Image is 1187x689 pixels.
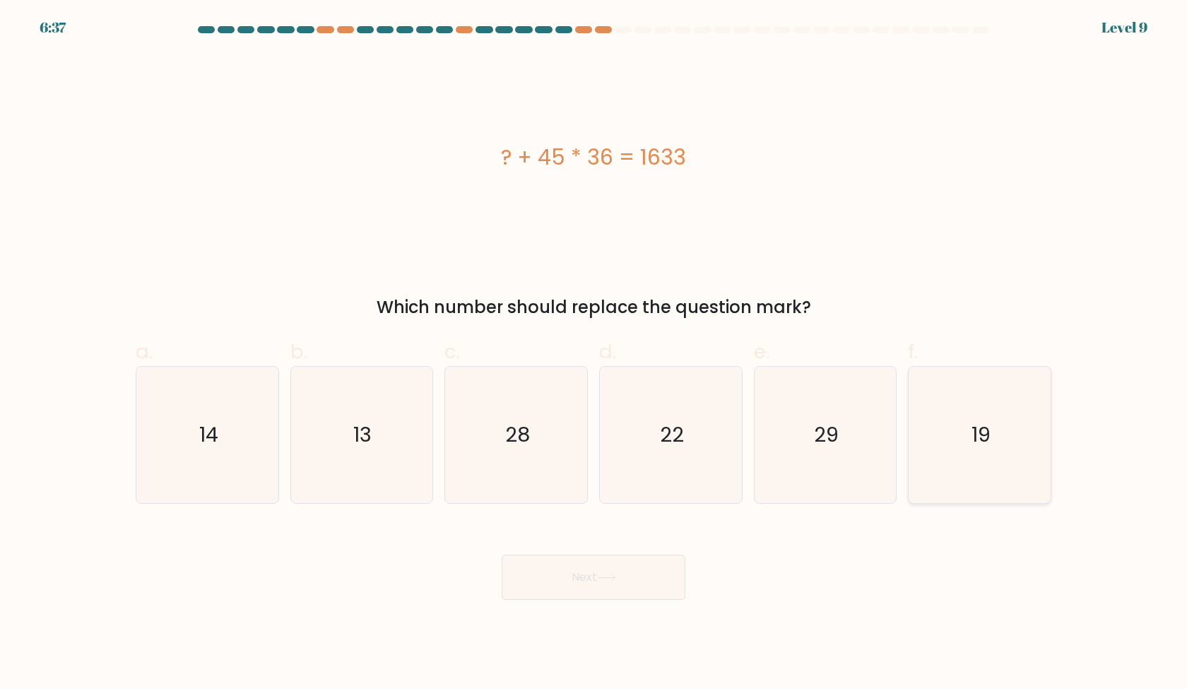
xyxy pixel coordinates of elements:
[199,420,218,449] text: 14
[502,555,685,600] button: Next
[144,295,1043,320] div: Which number should replace the question mark?
[972,420,991,449] text: 19
[354,420,372,449] text: 13
[660,420,684,449] text: 22
[290,338,307,365] span: b.
[908,338,918,365] span: f.
[814,420,839,449] text: 29
[505,420,530,449] text: 28
[136,338,153,365] span: a.
[136,141,1051,173] div: ? + 45 * 36 = 1633
[40,17,66,38] div: 6:37
[1102,17,1147,38] div: Level 9
[754,338,769,365] span: e.
[444,338,460,365] span: c.
[599,338,616,365] span: d.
